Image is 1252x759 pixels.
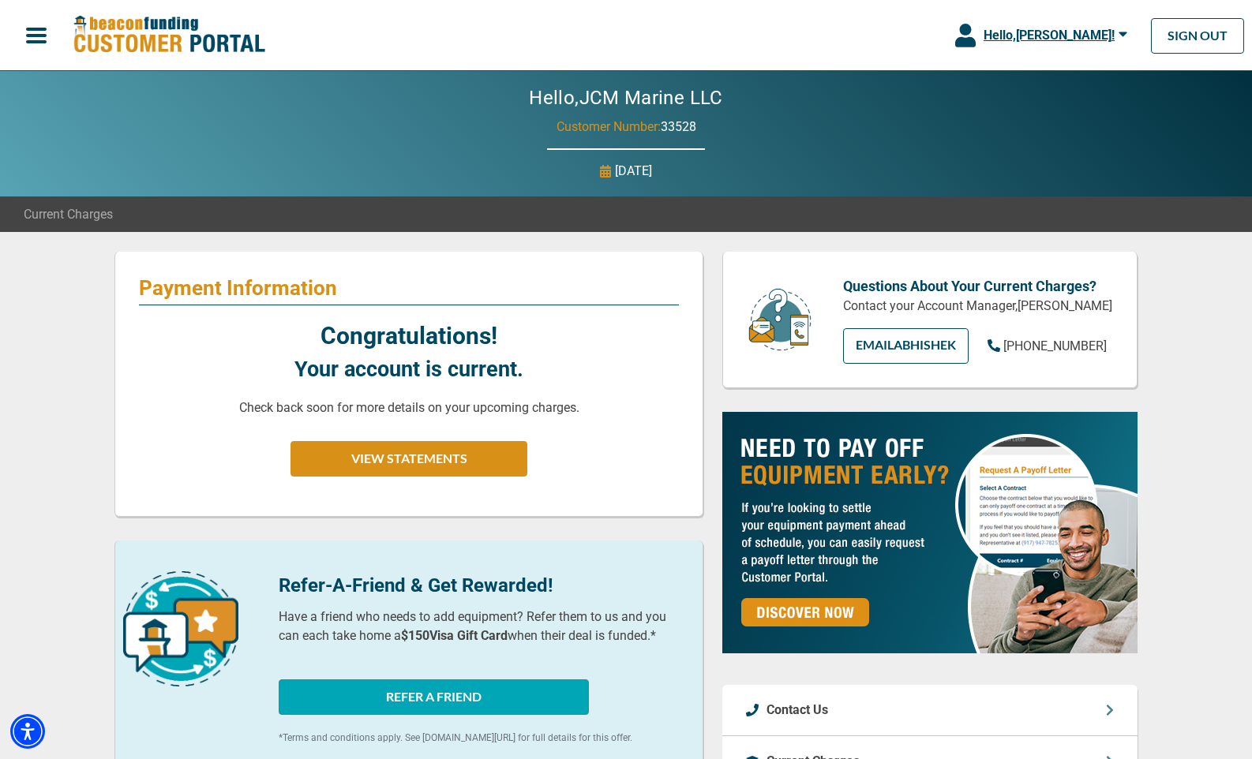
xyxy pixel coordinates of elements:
[843,328,969,364] a: EMAILAbhishek
[767,701,828,720] p: Contact Us
[279,608,679,645] p: Have a friend who needs to add equipment? Refer them to us and you can each take home a when thei...
[123,571,238,686] img: refer-a-friend-icon.png
[1003,338,1107,353] span: [PHONE_NUMBER]
[294,353,523,386] p: Your account is current.
[401,628,508,643] b: $150 Visa Gift Card
[482,87,770,110] h2: Hello, JCM Marine LLC
[279,571,679,600] p: Refer-A-Friend & Get Rewarded!
[139,275,679,301] p: Payment Information
[320,318,497,353] p: Congratulations!
[722,412,1138,653] img: payoff-ad-px.jpg
[843,275,1113,297] p: Questions About Your Current Charges?
[279,679,589,715] button: REFER A FRIEND
[661,119,696,134] span: 33528
[24,205,113,224] span: Current Charges
[239,398,579,417] p: Check back soon for more details on your upcoming charges.
[10,714,45,749] div: Accessibility Menu
[279,731,679,745] p: *Terms and conditions apply. See [DOMAIN_NAME][URL] for full details for this offer.
[615,162,652,181] p: [DATE]
[73,15,265,55] img: Beacon Funding Customer Portal Logo
[843,297,1113,316] p: Contact your Account Manager, [PERSON_NAME]
[984,28,1115,43] span: Hello, [PERSON_NAME] !
[988,337,1107,356] a: [PHONE_NUMBER]
[744,287,815,353] img: customer-service.png
[1151,18,1244,54] a: SIGN OUT
[557,119,661,134] span: Customer Number:
[291,441,527,477] button: VIEW STATEMENTS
